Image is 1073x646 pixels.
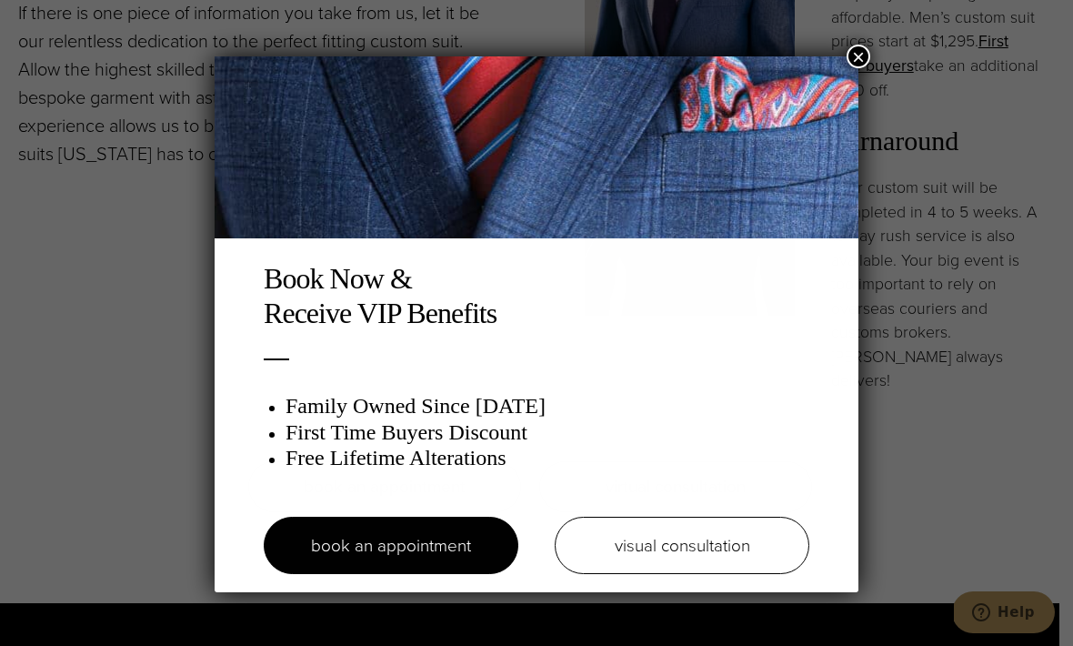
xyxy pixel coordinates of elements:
[847,45,870,68] button: Close
[264,261,809,331] h2: Book Now & Receive VIP Benefits
[286,393,809,419] h3: Family Owned Since [DATE]
[286,445,809,471] h3: Free Lifetime Alterations
[286,419,809,446] h3: First Time Buyers Discount
[264,517,518,574] a: book an appointment
[44,13,81,29] span: Help
[555,517,809,574] a: visual consultation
